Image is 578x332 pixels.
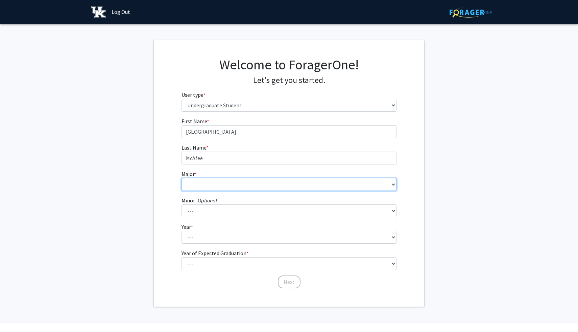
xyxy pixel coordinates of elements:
[182,170,197,178] label: Major
[450,7,492,18] img: ForagerOne Logo
[182,249,248,257] label: Year of Expected Graduation
[182,118,207,125] span: First Name
[182,196,217,204] label: Minor
[182,75,397,85] h4: Let's get you started.
[278,275,300,288] button: Next
[5,302,29,327] iframe: Chat
[182,144,206,151] span: Last Name
[182,57,397,73] h1: Welcome to ForagerOne!
[91,6,106,18] img: University of Kentucky Logo
[182,91,206,99] label: User type
[195,197,217,204] i: - Optional
[182,223,193,231] label: Year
